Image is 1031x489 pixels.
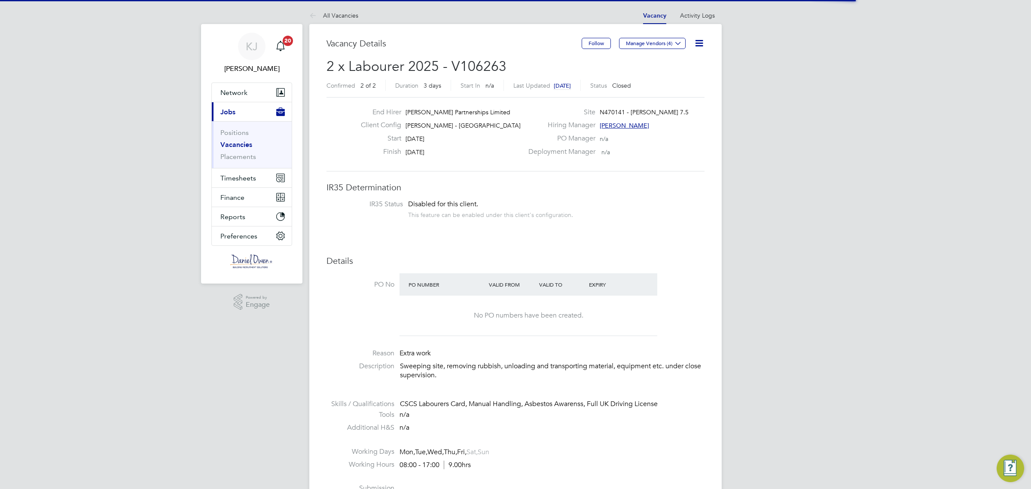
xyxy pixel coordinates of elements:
label: Status [590,82,607,89]
div: Valid To [537,277,587,292]
label: Start In [461,82,480,89]
span: n/a [601,148,610,156]
span: Sun [478,448,489,456]
a: Positions [220,128,249,137]
span: 3 days [424,82,441,89]
span: [DATE] [554,82,571,89]
label: Hiring Manager [523,121,595,130]
label: Site [523,108,595,117]
span: Finance [220,193,244,202]
span: Closed [612,82,631,89]
button: Jobs [212,102,292,121]
span: Jobs [220,108,235,116]
label: Working Hours [326,460,394,469]
span: Fri, [457,448,467,456]
span: Katherine Jacobs [211,64,292,74]
button: Follow [582,38,611,49]
span: n/a [400,410,409,419]
label: Client Config [354,121,401,130]
span: [DATE] [406,148,424,156]
a: All Vacancies [309,12,358,19]
a: Activity Logs [680,12,715,19]
span: [PERSON_NAME] [600,122,649,129]
img: danielowen-logo-retina.png [230,254,273,268]
h3: Details [326,255,705,266]
button: Preferences [212,226,292,245]
span: Network [220,89,247,97]
span: Powered by [246,294,270,301]
button: Engage Resource Center [997,455,1024,482]
h3: Vacancy Details [326,38,582,49]
div: Jobs [212,121,292,168]
span: Timesheets [220,174,256,182]
label: Description [326,362,394,371]
label: Confirmed [326,82,355,89]
span: Preferences [220,232,257,240]
div: CSCS Labourers Card, Manual Handling, Asbestos Awarenss, Full UK Driving License [400,400,705,409]
div: No PO numbers have been created. [408,311,649,320]
a: 20 [272,33,289,60]
span: [PERSON_NAME] Partnerships Limited [406,108,510,116]
label: Last Updated [513,82,550,89]
span: Tue, [415,448,427,456]
span: Thu, [444,448,457,456]
label: Tools [326,410,394,419]
span: n/a [400,423,409,432]
button: Manage Vendors (4) [619,38,686,49]
h3: IR35 Determination [326,182,705,193]
span: Disabled for this client. [408,200,478,208]
p: Sweeping site, removing rubbish, unloading and transporting material, equipment etc. under close ... [400,362,705,380]
span: N470141 - [PERSON_NAME] 7.5 [600,108,689,116]
label: IR35 Status [335,200,403,209]
a: Go to home page [211,254,292,268]
label: Finish [354,147,401,156]
label: End Hirer [354,108,401,117]
span: 2 x Labourer 2025 - V106263 [326,58,506,75]
label: Skills / Qualifications [326,400,394,409]
span: KJ [246,41,258,52]
label: Start [354,134,401,143]
a: Vacancy [643,12,666,19]
span: Reports [220,213,245,221]
label: PO Manager [523,134,595,143]
span: Extra work [400,349,431,358]
span: 2 of 2 [360,82,376,89]
div: Valid From [487,277,537,292]
label: Reason [326,349,394,358]
span: Engage [246,301,270,309]
span: [DATE] [406,135,424,143]
span: Sat, [467,448,478,456]
button: Network [212,83,292,102]
button: Reports [212,207,292,226]
nav: Main navigation [201,24,302,284]
div: Expiry [587,277,637,292]
span: 20 [283,36,293,46]
div: 08:00 - 17:00 [400,461,471,470]
label: Working Days [326,447,394,456]
span: n/a [600,135,608,143]
a: Placements [220,153,256,161]
span: [PERSON_NAME] - [GEOGRAPHIC_DATA] [406,122,521,129]
a: Powered byEngage [234,294,270,310]
label: Additional H&S [326,423,394,432]
a: Vacancies [220,141,252,149]
label: PO No [326,280,394,289]
div: This feature can be enabled under this client's configuration. [408,209,573,219]
span: n/a [485,82,494,89]
label: Duration [395,82,418,89]
button: Finance [212,188,292,207]
span: Mon, [400,448,415,456]
div: PO Number [406,277,487,292]
a: KJ[PERSON_NAME] [211,33,292,74]
button: Timesheets [212,168,292,187]
span: 9.00hrs [444,461,471,469]
span: Wed, [427,448,444,456]
label: Deployment Manager [523,147,595,156]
